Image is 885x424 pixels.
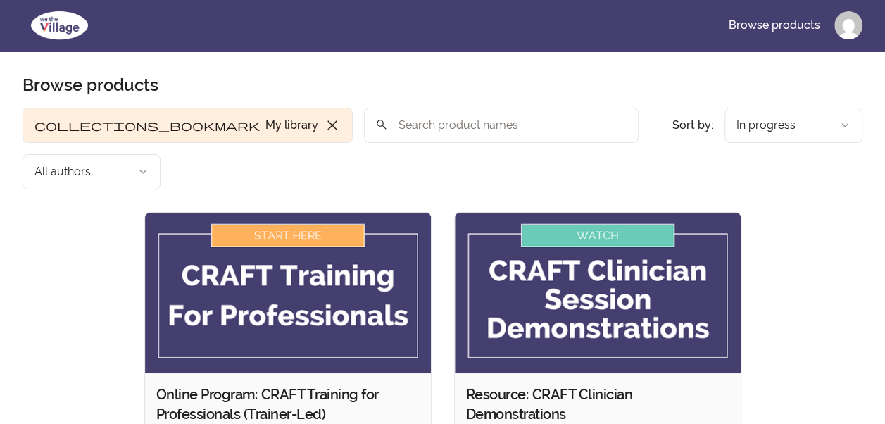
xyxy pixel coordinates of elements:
[455,213,741,373] img: Product image for Resource: CRAFT Clinician Demonstrations
[156,385,420,424] h2: Online Program: CRAFT Training for Professionals (Trainer-Led)
[834,11,862,39] img: Profile image for Sandra
[23,74,158,96] h1: Browse products
[717,8,831,42] a: Browse products
[364,108,639,143] input: Search product names
[375,115,388,135] span: search
[672,118,713,132] span: Sort by:
[717,8,862,42] nav: Main
[23,108,353,143] button: Filter by My library
[23,154,161,189] button: Filter by author
[145,213,431,373] img: Product image for Online Program: CRAFT Training for Professionals (Trainer-Led)
[34,117,260,134] span: collections_bookmark
[23,8,96,42] img: We The Village logo
[466,385,729,424] h2: Resource: CRAFT Clinician Demonstrations
[324,117,341,134] span: close
[724,108,862,143] button: Product sort options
